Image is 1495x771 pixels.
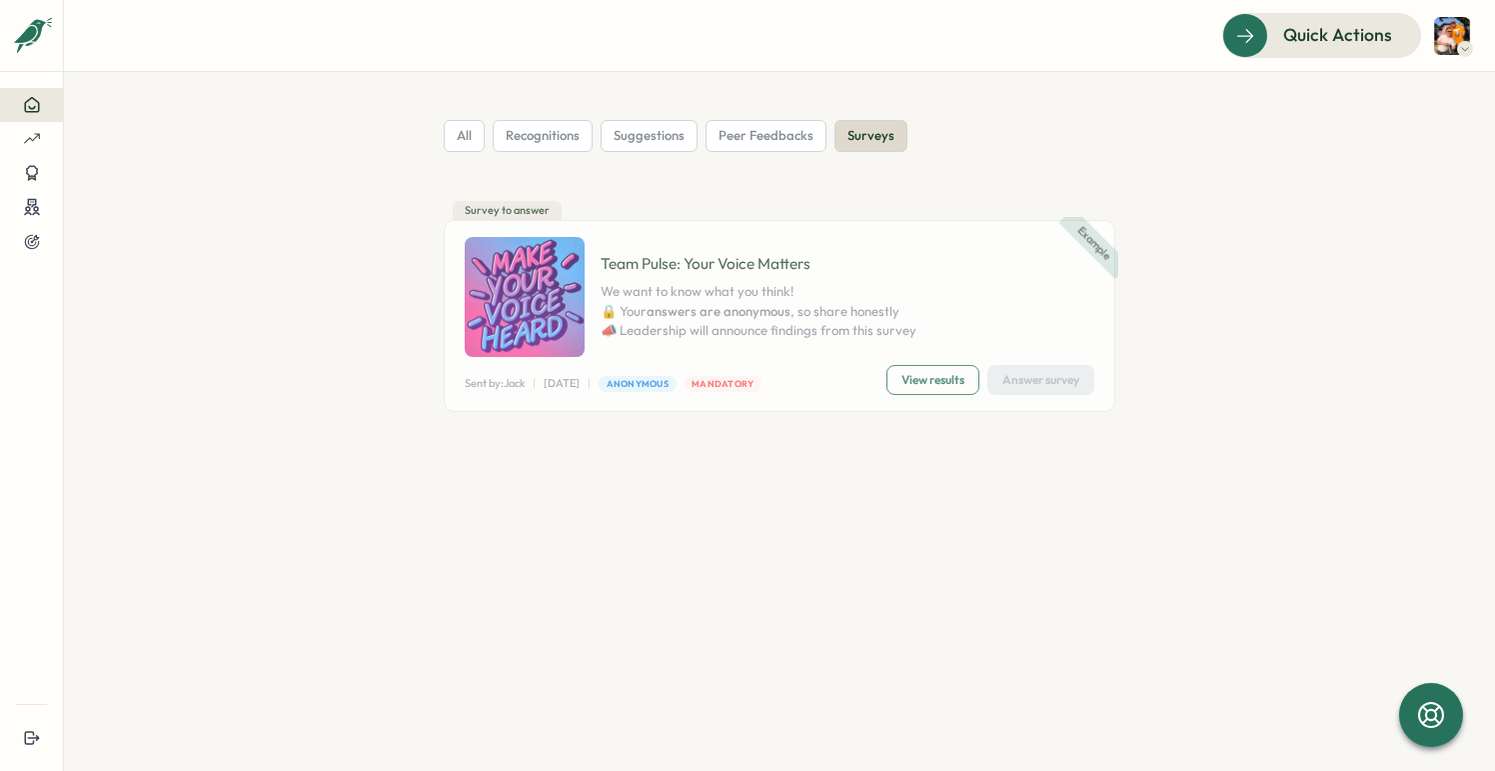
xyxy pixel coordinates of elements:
span: answers are anonymous [647,303,790,319]
div: Survey to answer [453,201,562,221]
p: Sent by: Jack [465,375,525,392]
span: Anonymous [607,377,669,391]
span: recognitions [506,127,580,145]
p: | [588,375,591,392]
span: surveys [847,127,894,145]
span: Mandatory [692,377,753,391]
img: Bryan Doster [1433,17,1471,55]
span: all [457,127,472,145]
span: suggestions [614,127,685,145]
span: peer feedbacks [719,127,813,145]
button: Quick Actions [1222,13,1421,57]
p: We want to know what you think! 🔒 Your , so share honestly 📣 Leadership will announce findings fr... [601,283,916,340]
span: View results [901,366,964,394]
p: Team Pulse: Your Voice Matters [601,253,916,275]
p: | [533,375,536,392]
span: Quick Actions [1283,22,1392,48]
p: [DATE] [544,375,580,392]
img: Survey Image [465,237,585,357]
button: View results [886,365,979,395]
